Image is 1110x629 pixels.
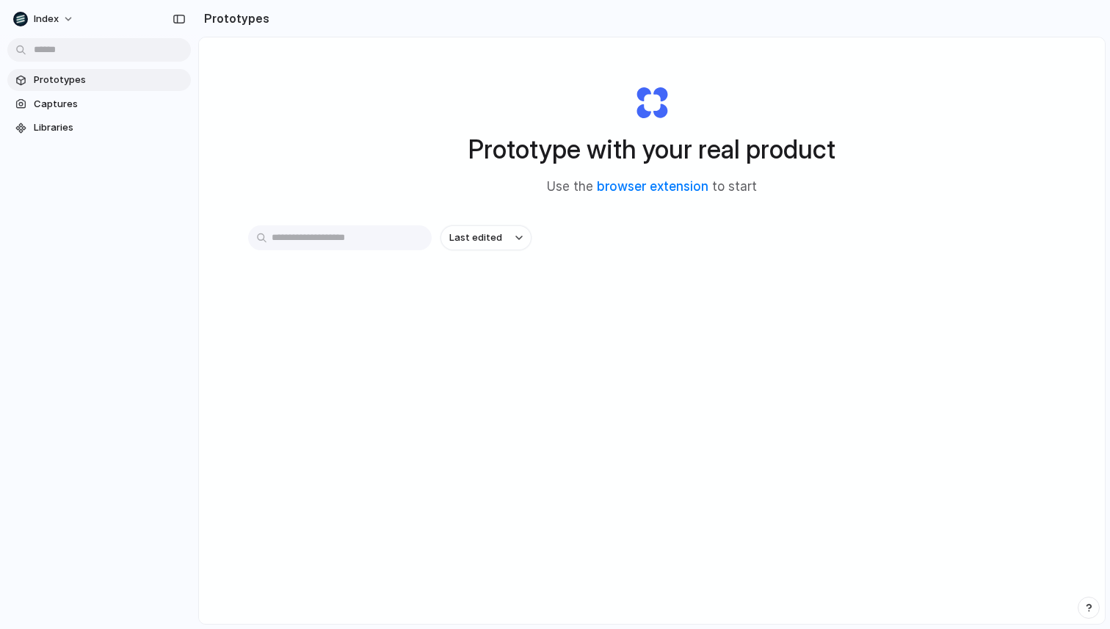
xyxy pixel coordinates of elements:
span: Prototypes [34,73,185,87]
span: Use the to start [547,178,757,197]
a: Prototypes [7,69,191,91]
span: Index [34,12,59,26]
a: Captures [7,93,191,115]
span: Libraries [34,120,185,135]
button: Last edited [440,225,532,250]
button: Index [7,7,81,31]
span: Last edited [449,230,502,245]
span: Captures [34,97,185,112]
h2: Prototypes [198,10,269,27]
a: browser extension [597,179,708,194]
a: Libraries [7,117,191,139]
h1: Prototype with your real product [468,130,835,169]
